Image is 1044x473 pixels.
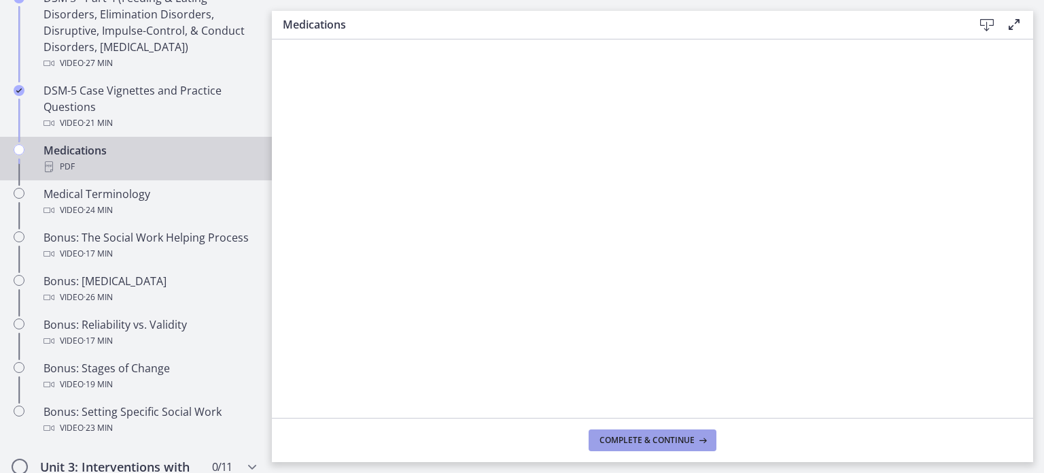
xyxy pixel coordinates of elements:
div: PDF [43,159,256,175]
div: Video [43,376,256,393]
span: · 17 min [84,333,113,349]
div: Video [43,55,256,71]
h3: Medications [283,16,952,33]
span: Complete & continue [599,435,695,446]
div: Video [43,289,256,306]
div: Bonus: Setting Specific Social Work [43,404,256,436]
div: Bonus: Stages of Change [43,360,256,393]
button: Complete & continue [589,429,716,451]
div: Bonus: [MEDICAL_DATA] [43,273,256,306]
div: Medical Terminology [43,186,256,218]
div: DSM-5 Case Vignettes and Practice Questions [43,82,256,131]
span: · 23 min [84,420,113,436]
div: Bonus: Reliability vs. Validity [43,316,256,349]
i: Completed [14,85,24,96]
div: Bonus: The Social Work Helping Process [43,229,256,262]
span: · 19 min [84,376,113,393]
div: Medications [43,142,256,175]
span: · 21 min [84,115,113,131]
span: · 17 min [84,246,113,262]
span: · 24 min [84,202,113,218]
div: Video [43,246,256,262]
span: · 27 min [84,55,113,71]
div: Video [43,333,256,349]
span: · 26 min [84,289,113,306]
div: Video [43,115,256,131]
div: Video [43,420,256,436]
div: Video [43,202,256,218]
